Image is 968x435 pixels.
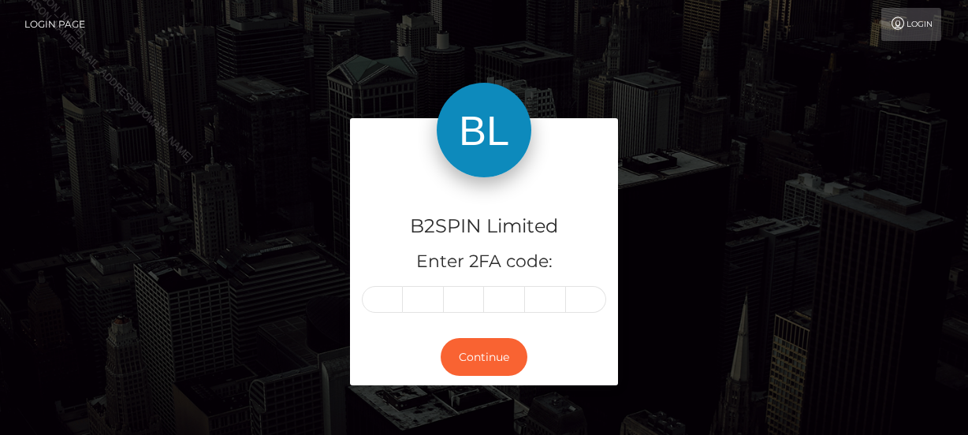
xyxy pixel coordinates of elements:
h4: B2SPIN Limited [362,213,606,240]
button: Continue [441,338,527,377]
img: B2SPIN Limited [437,83,531,177]
a: Login Page [24,8,85,41]
h5: Enter 2FA code: [362,250,606,274]
a: Login [881,8,941,41]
